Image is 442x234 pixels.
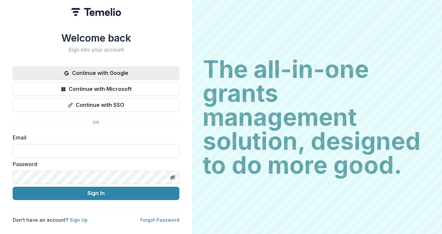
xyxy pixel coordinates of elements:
[70,217,88,223] a: Sign Up
[167,172,178,183] button: Toggle password visibility
[71,8,121,16] img: Temelio
[13,133,175,141] label: Email
[13,32,179,44] h1: Welcome back
[13,187,179,200] button: Sign In
[13,99,179,112] button: Continue with SSO
[13,67,179,80] button: Continue with Google
[13,216,88,223] p: Don't have an account?
[140,217,179,223] a: Forgot Password
[13,160,175,168] label: Password
[13,83,179,96] button: Continue with Microsoft
[13,47,179,53] h2: Sign into your account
